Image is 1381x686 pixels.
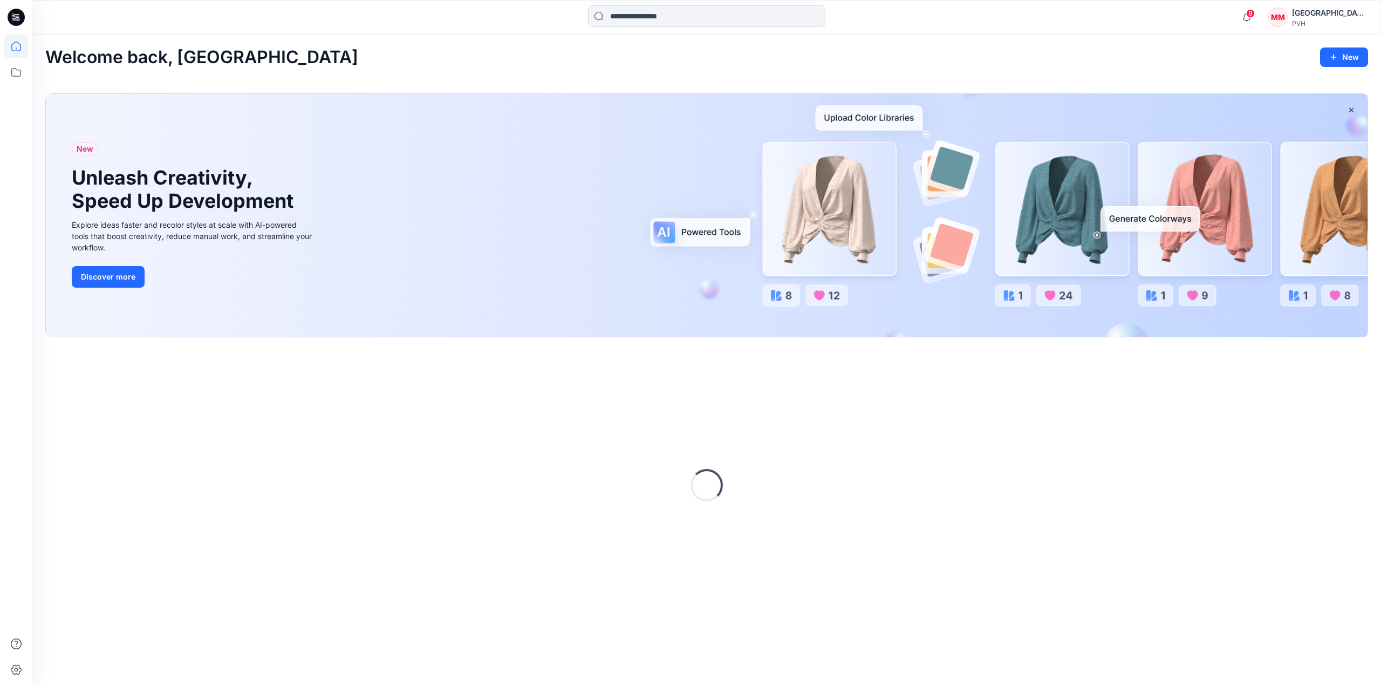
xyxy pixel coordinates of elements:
[72,166,298,213] h1: Unleash Creativity, Speed Up Development
[1292,6,1368,19] div: [GEOGRAPHIC_DATA][PERSON_NAME][GEOGRAPHIC_DATA]
[1292,19,1368,28] div: PVH
[1246,9,1255,18] span: 8
[72,266,315,288] a: Discover more
[72,219,315,253] div: Explore ideas faster and recolor styles at scale with AI-powered tools that boost creativity, red...
[77,142,93,155] span: New
[72,266,145,288] button: Discover more
[1268,8,1288,27] div: MM
[45,47,358,67] h2: Welcome back, [GEOGRAPHIC_DATA]
[1320,47,1368,67] button: New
